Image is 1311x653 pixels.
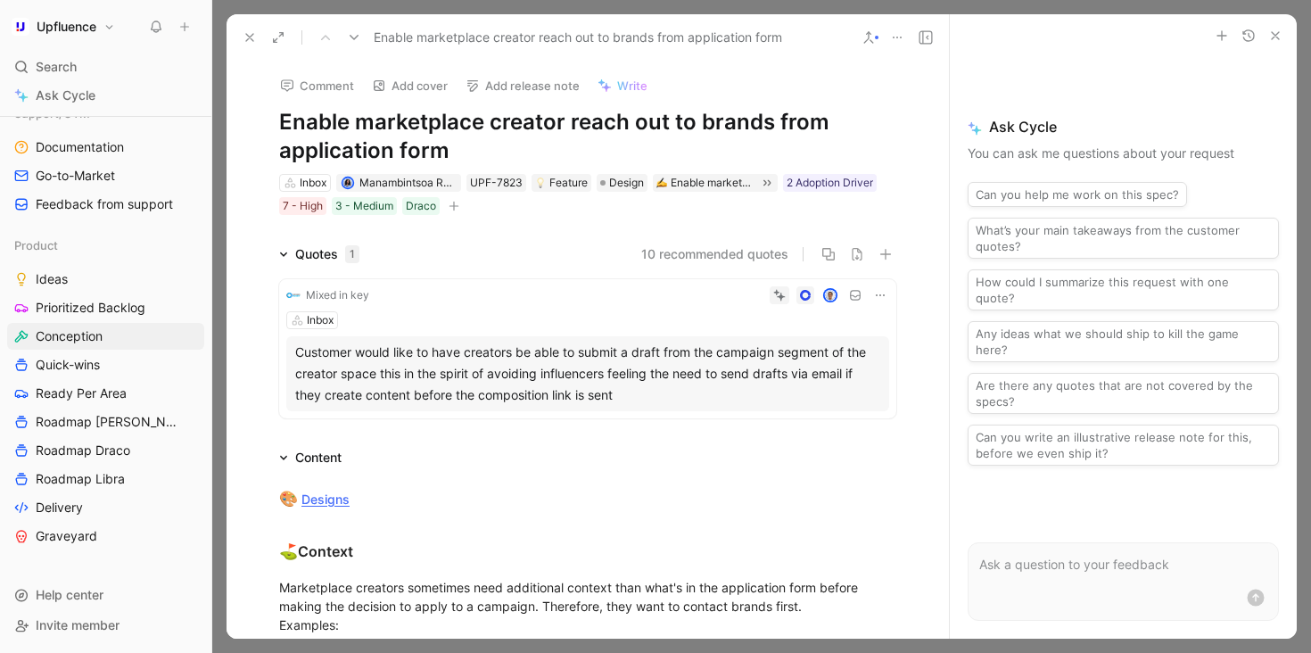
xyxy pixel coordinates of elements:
[36,470,125,488] span: Roadmap Libra
[7,54,204,80] div: Search
[37,19,96,35] h1: Upfluence
[406,197,436,215] div: Draco
[7,323,204,350] a: Conception
[374,27,782,48] span: Enable marketplace creator reach out to brands from application form
[7,232,204,259] div: Product
[458,73,588,98] button: Add release note
[7,266,204,293] a: Ideas
[968,425,1279,466] button: Can you write an illustrative release note for this, before we even ship it?
[36,442,130,459] span: Roadmap Draco
[968,373,1279,414] button: Are there any quotes that are not covered by the specs?
[641,244,788,265] button: 10 recommended quotes
[787,174,873,192] div: 2 Adoption Driver
[7,82,204,109] a: Ask Cycle
[36,356,100,374] span: Quick-wins
[36,527,97,545] span: Graveyard
[7,162,204,189] a: Go-to-Market
[968,269,1279,310] button: How could I summarize this request with one quote?
[36,384,127,402] span: Ready Per Area
[301,492,350,507] a: Designs
[671,174,754,192] div: Enable marketplace creator reach out to brands from application form
[295,342,880,406] div: Customer would like to have creators be able to submit a draft from the campaign segment of the c...
[609,174,644,192] span: Design
[36,270,68,288] span: Ideas
[7,494,204,521] a: Delivery
[279,542,298,560] span: ⛳
[300,174,326,192] div: Inbox
[279,541,896,564] div: Context
[36,413,181,431] span: Roadmap [PERSON_NAME]
[470,174,523,192] div: UPF-7823
[306,286,369,304] div: Mixed in key
[7,582,204,608] div: Help center
[36,327,103,345] span: Conception
[968,143,1279,164] p: You can ask me questions about your request
[272,447,349,468] div: Content
[307,311,334,329] div: Inbox
[7,294,204,321] a: Prioritized Backlog
[36,167,115,185] span: Go-to-Market
[36,56,77,78] span: Search
[12,18,29,36] img: Upfluence
[7,232,204,550] div: ProductIdeasPrioritized BacklogConceptionQuick-winsReady Per AreaRoadmap [PERSON_NAME]Roadmap Dra...
[597,174,647,192] div: Design
[283,197,323,215] div: 7 - High
[36,195,173,213] span: Feedback from support
[656,178,667,188] img: ✍️
[535,174,588,192] div: Feature
[36,138,124,156] span: Documentation
[295,447,342,468] div: Content
[7,612,204,639] div: Invite member
[36,85,95,106] span: Ask Cycle
[279,578,896,634] div: Marketplace creators sometimes need additional context than what's in the application form before...
[359,176,501,189] span: Manambintsoa RABETRANO
[36,617,120,632] span: Invite member
[36,587,103,602] span: Help center
[7,523,204,550] a: Graveyard
[7,191,204,218] a: Feedback from support
[968,321,1279,362] button: Any ideas what we should ship to kill the game here?
[286,288,301,302] img: logo
[617,78,647,94] span: Write
[590,73,655,98] button: Write
[36,299,145,317] span: Prioritized Backlog
[7,14,120,39] button: UpfluenceUpfluence
[7,134,204,161] a: Documentation
[36,499,83,517] span: Delivery
[342,178,352,187] img: avatar
[279,108,896,165] h1: Enable marketplace creator reach out to brands from application form
[279,490,298,508] span: 🎨
[335,197,393,215] div: 3 - Medium
[14,236,58,254] span: Product
[7,351,204,378] a: Quick-wins
[968,182,1187,207] button: Can you help me work on this spec?
[7,466,204,492] a: Roadmap Libra
[272,73,362,98] button: Comment
[7,380,204,407] a: Ready Per Area
[272,244,367,265] div: Quotes1
[968,218,1279,259] button: What’s your main takeaways from the customer quotes?
[7,100,204,218] div: Support/GTMDocumentationGo-to-MarketFeedback from support
[968,116,1279,137] span: Ask Cycle
[532,174,591,192] div: 💡Feature
[364,73,456,98] button: Add cover
[825,289,837,301] img: avatar
[345,245,359,263] div: 1
[535,178,546,188] img: 💡
[7,409,204,435] a: Roadmap [PERSON_NAME]
[295,244,359,265] div: Quotes
[7,437,204,464] a: Roadmap Draco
